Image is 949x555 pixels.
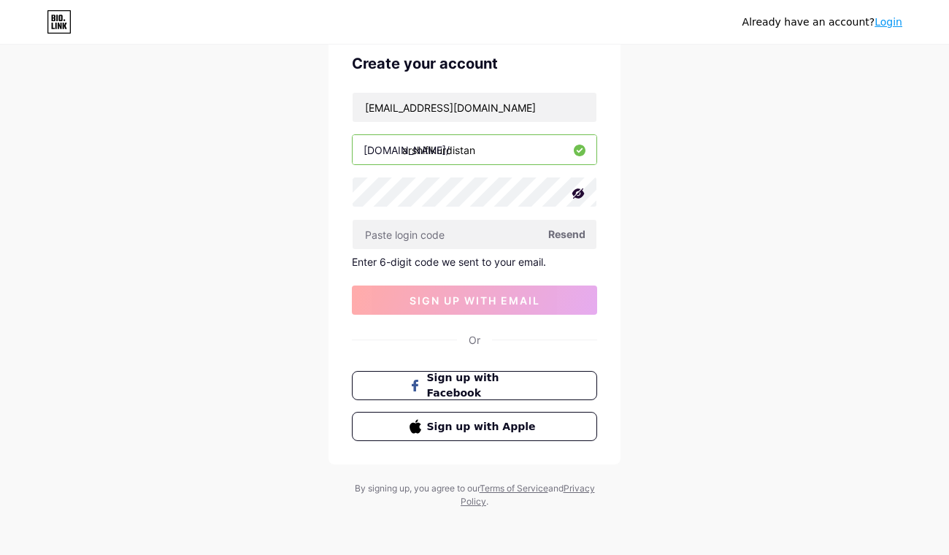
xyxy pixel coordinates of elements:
button: sign up with email [352,286,597,315]
a: Terms of Service [480,483,548,494]
div: Create your account [352,53,597,74]
span: Sign up with Facebook [427,370,540,401]
a: Login [875,16,902,28]
span: sign up with email [410,294,540,307]
div: Or [469,332,480,348]
span: Resend [548,226,585,242]
div: By signing up, you agree to our and . [350,482,599,508]
div: Enter 6-digit code we sent to your email. [352,256,597,268]
div: Already have an account? [742,15,902,30]
div: [DOMAIN_NAME]/ [364,142,450,158]
button: Sign up with Apple [352,412,597,441]
button: Sign up with Facebook [352,371,597,400]
input: Paste login code [353,220,596,249]
input: username [353,135,596,164]
input: Email [353,93,596,122]
span: Sign up with Apple [427,419,540,435]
